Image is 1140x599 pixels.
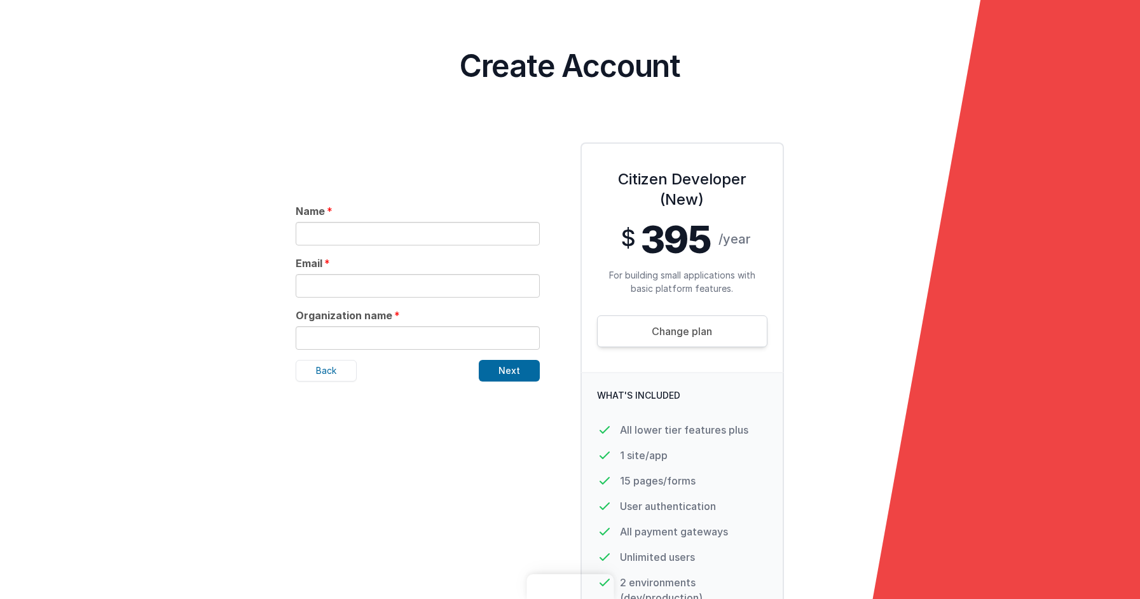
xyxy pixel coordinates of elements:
span: Email [296,256,322,271]
span: /year [718,230,750,248]
a: Change plan [597,315,767,347]
span: 395 [640,220,711,258]
p: User authentication [620,499,716,514]
button: Next [479,360,540,382]
p: For building small applications with basic platform features. [597,268,767,295]
button: Back [296,360,357,382]
h3: Citizen Developer (New) [597,169,767,210]
p: What's Included [597,389,767,402]
p: Unlimited users [620,549,695,565]
p: All payment gateways [620,524,728,539]
p: 1 site/app [620,448,668,463]
h4: Create Account [10,51,1130,81]
span: $ [621,225,635,251]
p: All lower tier features plus [620,422,748,437]
span: Name [296,203,325,219]
p: 15 pages/forms [620,473,696,488]
span: Organization name [296,308,392,323]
